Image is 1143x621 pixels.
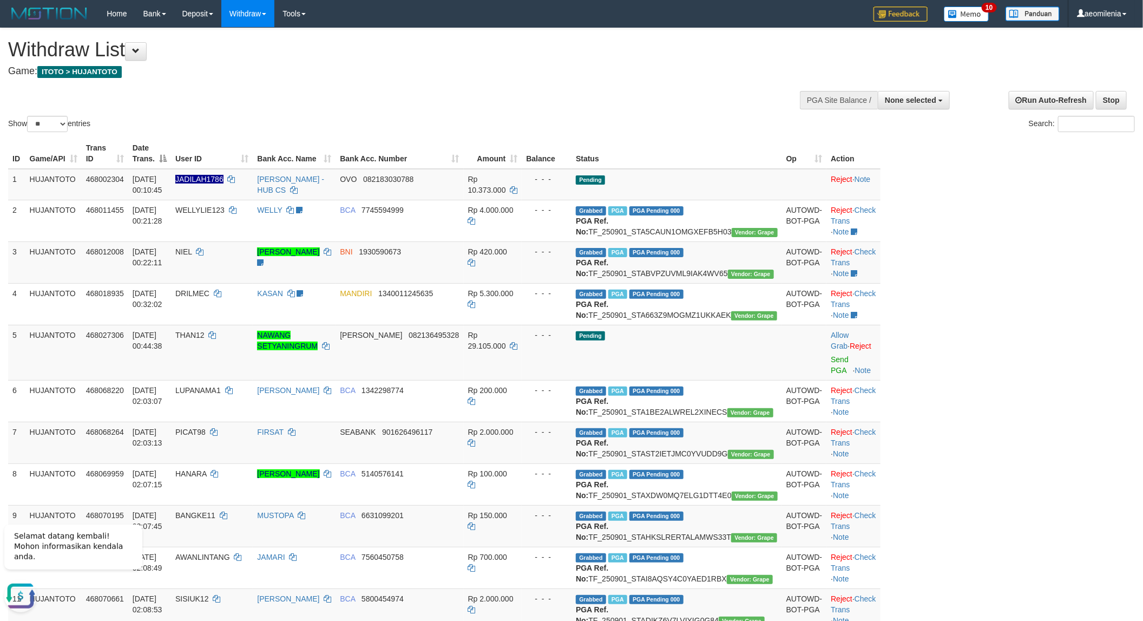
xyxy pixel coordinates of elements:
td: AUTOWD-BOT-PGA [782,422,827,463]
a: Reject [831,386,852,395]
span: Grabbed [576,206,606,215]
th: Game/API: activate to sort column ascending [25,138,82,169]
h4: Game: [8,66,751,77]
td: HUJANTOTO [25,325,82,380]
span: Copy 5140576141 to clipboard [362,469,404,478]
th: ID [8,138,25,169]
span: Copy 6631099201 to clipboard [362,511,404,520]
span: Copy 7745594999 to clipboard [362,206,404,214]
span: PGA Pending [629,206,684,215]
label: Show entries [8,116,90,132]
th: Bank Acc. Number: activate to sort column ascending [336,138,463,169]
a: NAWANG SETYANINGRUM [257,331,318,350]
a: Note [833,533,849,541]
td: TF_250901_STAST2IETJMC0YVUDD9G [571,422,782,463]
td: AUTOWD-BOT-PGA [782,241,827,283]
b: PGA Ref. No: [576,480,608,500]
span: Marked by aeozaky [608,387,627,396]
span: Rp 4.000.000 [468,206,514,214]
b: PGA Ref. No: [576,217,608,236]
span: Pending [576,331,605,341]
span: 468070195 [86,511,124,520]
span: Rp 5.300.000 [468,289,514,298]
span: PICAT98 [175,428,206,436]
span: PGA Pending [629,595,684,604]
th: Action [826,138,880,169]
td: AUTOWD-BOT-PGA [782,505,827,547]
span: Grabbed [576,553,606,563]
td: HUJANTOTO [25,283,82,325]
span: WELLYLIE123 [175,206,225,214]
span: Copy 5800454974 to clipboard [362,594,404,603]
span: Copy 082183030788 to clipboard [363,175,413,184]
span: Rp 100.000 [468,469,507,478]
span: NIEL [175,247,192,256]
td: HUJANTOTO [25,200,82,241]
a: MUSTOPA [257,511,293,520]
span: [DATE] 00:22:11 [133,247,162,267]
a: KASAN [257,289,283,298]
span: Pending [576,175,605,185]
a: Reject [850,342,871,350]
span: [DATE] 00:32:02 [133,289,162,309]
a: Reject [831,206,852,214]
span: Copy 7560450758 to clipboard [362,553,404,561]
td: · [826,169,880,200]
td: AUTOWD-BOT-PGA [782,200,827,241]
span: Grabbed [576,290,606,299]
span: Rp 200.000 [468,386,507,395]
span: Vendor URL: https://settle31.1velocity.biz [727,575,773,584]
a: Check Trans [831,206,876,225]
td: TF_250901_STA663Z9MOGMZ1UKKAEK [571,283,782,325]
span: BCA [340,469,355,478]
span: [DATE] 00:10:45 [133,175,162,194]
b: PGA Ref. No: [576,258,608,278]
span: PGA Pending [629,428,684,437]
div: - - - [526,246,567,257]
span: Copy 1930590673 to clipboard [359,247,401,256]
span: None selected [885,96,936,104]
span: BNI [340,247,352,256]
a: Check Trans [831,511,876,531]
input: Search: [1058,116,1135,132]
td: AUTOWD-BOT-PGA [782,463,827,505]
td: 1 [8,169,25,200]
td: · · [826,505,880,547]
span: Marked by aeoiskan [608,206,627,215]
td: 4 [8,283,25,325]
td: TF_250901_STA5CAUN1OMGXEFB5H03 [571,200,782,241]
td: · · [826,241,880,283]
span: MANDIRI [340,289,372,298]
div: - - - [526,385,567,396]
span: Rp 420.000 [468,247,507,256]
td: 6 [8,380,25,422]
img: Button%20Memo.svg [944,6,989,22]
span: [PERSON_NAME] [340,331,402,339]
img: Feedback.jpg [873,6,928,22]
span: HANARA [175,469,207,478]
div: PGA Site Balance / [800,91,878,109]
span: 468027306 [86,331,124,339]
span: Grabbed [576,428,606,437]
a: Check Trans [831,469,876,489]
th: Amount: activate to sort column ascending [464,138,522,169]
span: Rp 29.105.000 [468,331,506,350]
span: OVO [340,175,357,184]
span: [DATE] 02:03:07 [133,386,162,406]
span: Selamat datang kembali! Mohon informasikan kendala anda. [14,17,123,46]
span: BCA [340,511,355,520]
span: ITOTO > HUJANTOTO [37,66,122,78]
span: 468011455 [86,206,124,214]
a: Note [833,408,849,416]
span: PGA Pending [629,553,684,563]
a: Check Trans [831,594,876,614]
span: Rp 2.000.000 [468,594,514,603]
span: Vendor URL: https://settle31.1velocity.biz [731,311,777,321]
td: 2 [8,200,25,241]
th: Bank Acc. Name: activate to sort column ascending [253,138,336,169]
td: · · [826,422,880,463]
div: - - - [526,593,567,604]
span: Marked by aeozaky [608,290,627,299]
button: Open LiveChat chat widget [4,65,37,97]
span: Marked by aeoiskan [608,248,627,257]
